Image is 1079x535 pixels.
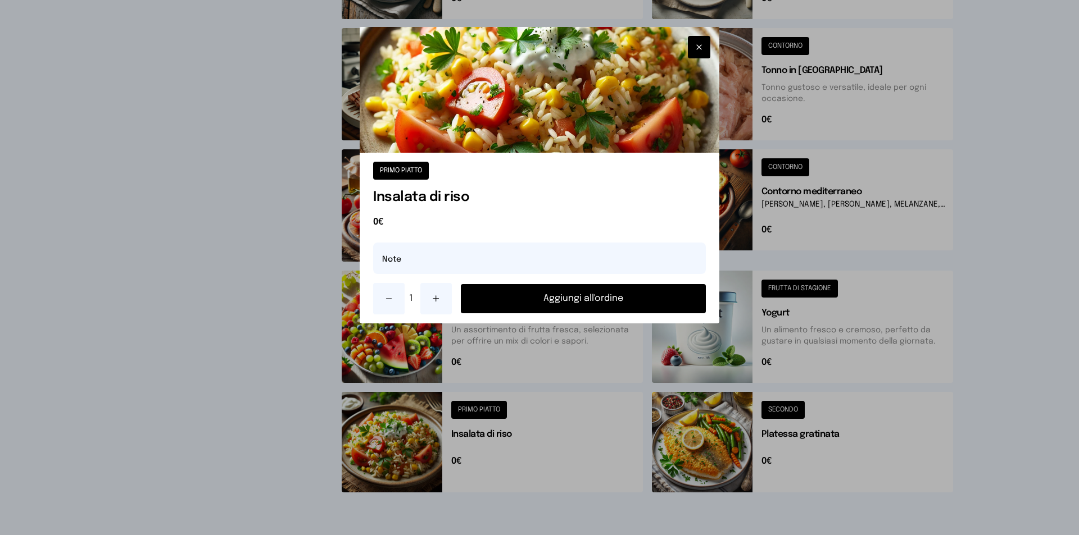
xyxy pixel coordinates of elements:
[461,284,706,313] button: Aggiungi all'ordine
[373,189,706,207] h1: Insalata di riso
[360,27,719,153] img: Insalata di riso
[373,162,429,180] button: PRIMO PIATTO
[409,292,416,305] span: 1
[373,216,706,229] span: 0€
